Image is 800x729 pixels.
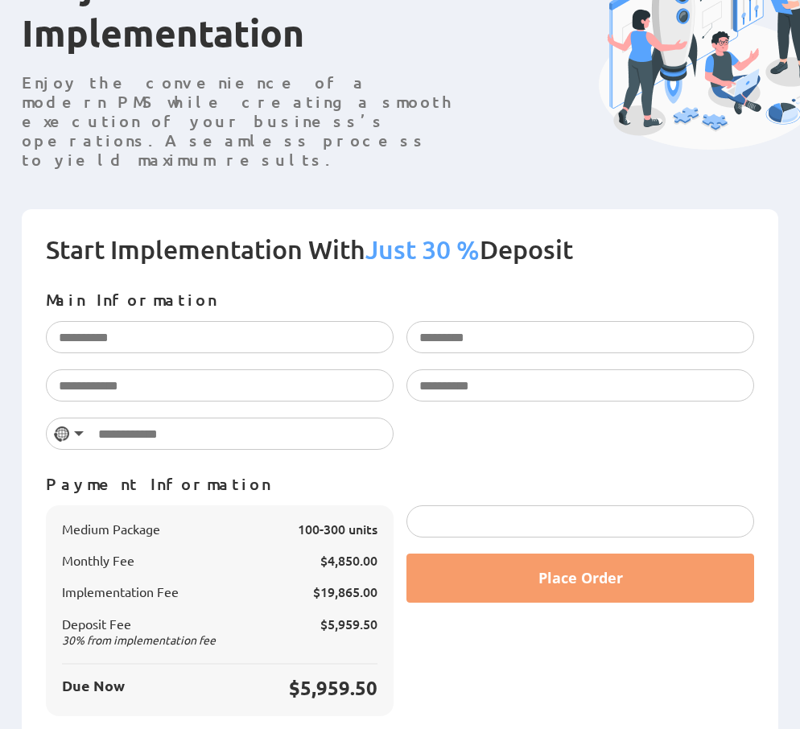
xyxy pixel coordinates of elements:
[46,474,754,493] p: Payment Information
[406,554,754,603] button: Place Order
[62,632,216,647] span: % from implementation fee
[62,632,75,647] span: 30
[365,233,480,265] span: Just 30 %
[313,583,377,600] span: $19,865.00
[62,584,179,599] span: Implementation Fee
[62,553,134,568] span: Monthly Fee
[320,615,377,632] span: $5,959.50
[46,290,754,309] p: Main Information
[22,72,458,169] p: Enjoy the convenience of a modern PMS while creating a smooth execution of your business’s operat...
[62,677,125,700] span: Due Now
[62,521,160,537] span: Medium Package
[298,521,377,537] span: 100-300 units
[47,418,92,449] button: Selected country
[320,551,377,569] span: $4,850.00
[46,233,754,290] h2: Start Implementation With Deposit
[538,568,623,587] span: Place Order
[289,675,377,700] span: $5,959.50
[62,616,216,647] span: Deposit Fee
